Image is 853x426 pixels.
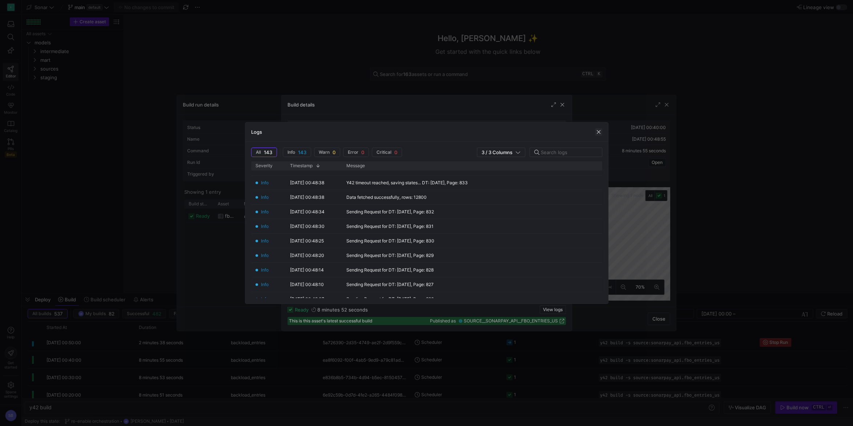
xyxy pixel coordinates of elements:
[290,193,324,201] y42-timestamp-cell-renderer: [DATE] 00:48:38
[346,195,427,200] div: Data fetched successfully, rows: 12800
[251,129,262,135] h3: Logs
[261,266,269,274] span: Info
[290,208,325,216] y42-timestamp-cell-renderer: [DATE] 00:48:34
[482,149,515,155] span: 3 / 3 Columns
[346,268,434,273] div: Sending Request for DT: [DATE], Page: 828
[290,163,313,168] span: Timestamp
[346,282,434,287] div: Sending Request for DT: [DATE], Page: 827
[333,149,335,155] span: 0
[394,149,397,155] span: 0
[361,149,364,155] span: 0
[287,150,295,155] span: Info
[346,180,468,185] div: Y42 timeout reached, saving states... DT: [DATE], Page: 833
[290,179,324,186] y42-timestamp-cell-renderer: [DATE] 00:48:38
[261,281,269,288] span: Info
[290,222,325,230] y42-timestamp-cell-renderer: [DATE] 00:48:30
[256,150,261,155] span: All
[261,193,269,201] span: Info
[290,281,324,288] y42-timestamp-cell-renderer: [DATE] 00:48:10
[290,266,324,274] y42-timestamp-cell-renderer: [DATE] 00:48:14
[348,150,358,155] span: Error
[346,163,365,168] span: Message
[372,148,402,157] button: Critical0
[290,252,324,259] y42-timestamp-cell-renderer: [DATE] 00:48:20
[346,224,434,229] div: Sending Request for DT: [DATE], Page: 831
[264,149,272,155] span: 143
[261,208,269,216] span: Info
[314,148,340,157] button: Warn0
[261,179,269,186] span: Info
[290,237,324,245] y42-timestamp-cell-renderer: [DATE] 00:48:25
[346,238,434,244] div: Sending Request for DT: [DATE], Page: 830
[343,148,369,157] button: Error0
[477,148,525,157] button: 3 / 3 Columns
[261,252,269,259] span: Info
[283,148,311,157] button: Info143
[346,209,434,214] div: Sending Request for DT: [DATE], Page: 832
[256,163,273,168] span: Severity
[346,253,434,258] div: Sending Request for DT: [DATE], Page: 829
[541,149,596,155] input: Search logs
[377,150,391,155] span: Critical
[261,222,269,230] span: Info
[251,148,277,157] button: All143
[319,150,330,155] span: Warn
[261,237,269,245] span: Info
[298,149,306,155] span: 143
